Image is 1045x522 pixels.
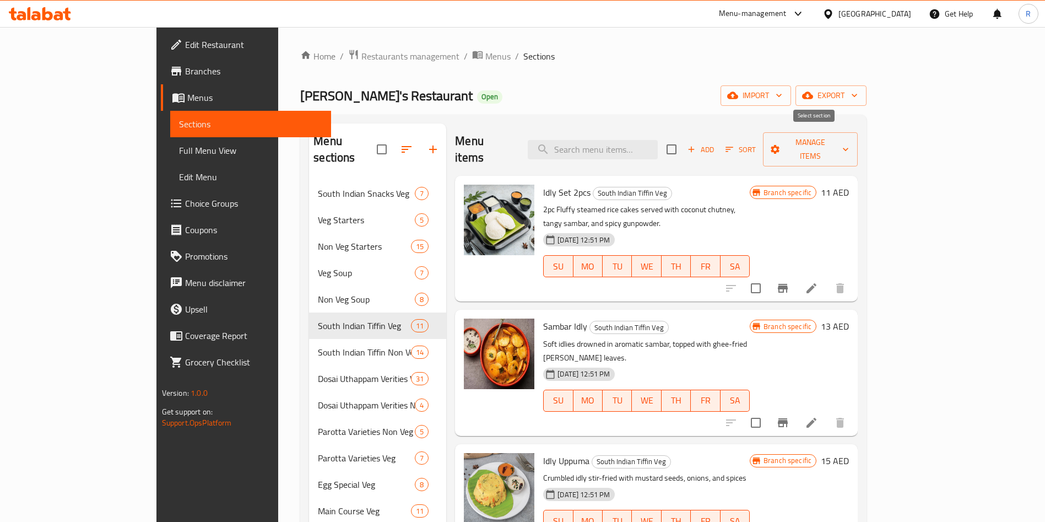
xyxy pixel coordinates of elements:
[313,133,377,166] h2: Menu sections
[162,386,189,400] span: Version:
[827,410,853,436] button: delete
[759,455,816,466] span: Branch specific
[543,318,587,335] span: Sambar Idly
[415,213,429,227] div: items
[415,268,428,278] span: 7
[162,416,232,430] a: Support.OpsPlatform
[464,50,468,63] li: /
[721,85,791,106] button: import
[515,50,519,63] li: /
[170,111,331,137] a: Sections
[683,141,718,158] span: Add item
[603,390,632,412] button: TU
[636,392,657,408] span: WE
[309,392,446,418] div: Dosai Uthappam Verities Non Veg4
[477,90,502,104] div: Open
[185,223,322,236] span: Coupons
[725,143,756,156] span: Sort
[415,453,428,464] span: 7
[662,390,691,412] button: TH
[318,451,415,465] span: Parotta Varieties Veg
[543,337,750,365] p: Soft idlies drowned in aromatic sambar, topped with ghee-fried [PERSON_NAME] leaves.
[420,136,446,163] button: Add section
[415,478,429,491] div: items
[185,329,322,342] span: Coverage Report
[318,504,411,518] span: Main Course Veg
[318,478,415,491] span: Egg Special Veg
[632,255,661,277] button: WE
[543,203,750,230] p: 2pc Fluffy steamed rice cakes served with coconut chutney, tangy sambar, and spicy gunpowder.
[759,321,816,332] span: Branch specific
[318,293,415,306] span: Non Veg Soup
[632,390,661,412] button: WE
[543,255,573,277] button: SU
[485,50,511,63] span: Menus
[695,259,716,275] span: FR
[370,138,393,161] span: Select all sections
[161,190,331,217] a: Choice Groups
[772,136,849,163] span: Manage items
[455,133,515,166] h2: Menu items
[191,386,208,400] span: 1.0.0
[607,392,627,408] span: TU
[415,215,428,225] span: 5
[411,346,429,359] div: items
[415,266,429,279] div: items
[415,480,428,490] span: 8
[185,250,322,263] span: Promotions
[318,372,411,385] span: Dosai Uthappam Verities Veg
[523,50,555,63] span: Sections
[719,7,787,20] div: Menu-management
[318,319,411,332] span: South Indian Tiffin Veg
[309,207,446,233] div: Veg Starters5
[318,399,415,412] span: Dosai Uthappam Verities Non Veg
[543,184,591,201] span: Idly Set 2pcs
[170,137,331,164] a: Full Menu View
[318,425,415,438] span: Parotta Varieties Non Veg
[161,270,331,296] a: Menu disclaimer
[543,453,589,469] span: Idly Uppuma
[725,392,745,408] span: SA
[744,277,767,300] span: Select to update
[411,347,428,358] span: 14
[161,296,331,322] a: Upsell
[636,259,657,275] span: WE
[744,411,767,434] span: Select to update
[161,349,331,375] a: Grocery Checklist
[318,346,411,359] div: South Indian Tiffin Non Veg
[528,140,658,159] input: search
[161,217,331,243] a: Coupons
[415,294,428,305] span: 8
[589,321,669,334] div: South Indian Tiffin Veg
[592,455,671,469] div: South Indian Tiffin Veg
[725,259,745,275] span: SA
[805,282,818,295] a: Edit menu item
[718,141,763,158] span: Sort items
[573,255,603,277] button: MO
[300,83,473,108] span: [PERSON_NAME]'s Restaurant
[185,356,322,369] span: Grocery Checklist
[759,187,816,198] span: Branch specific
[309,313,446,339] div: South Indian Tiffin Veg11
[415,427,428,437] span: 5
[309,233,446,260] div: Non Veg Starters15
[1026,8,1031,20] span: R
[593,187,672,200] span: South Indian Tiffin Veg
[318,240,411,253] span: Non Veg Starters
[411,319,429,332] div: items
[185,276,322,289] span: Menu disclaimer
[300,49,867,63] nav: breadcrumb
[592,455,670,468] span: South Indian Tiffin Veg
[607,259,627,275] span: TU
[361,50,459,63] span: Restaurants management
[691,255,720,277] button: FR
[393,136,420,163] span: Sort sections
[309,286,446,313] div: Non Veg Soup8
[683,141,718,158] button: Add
[721,390,750,412] button: SA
